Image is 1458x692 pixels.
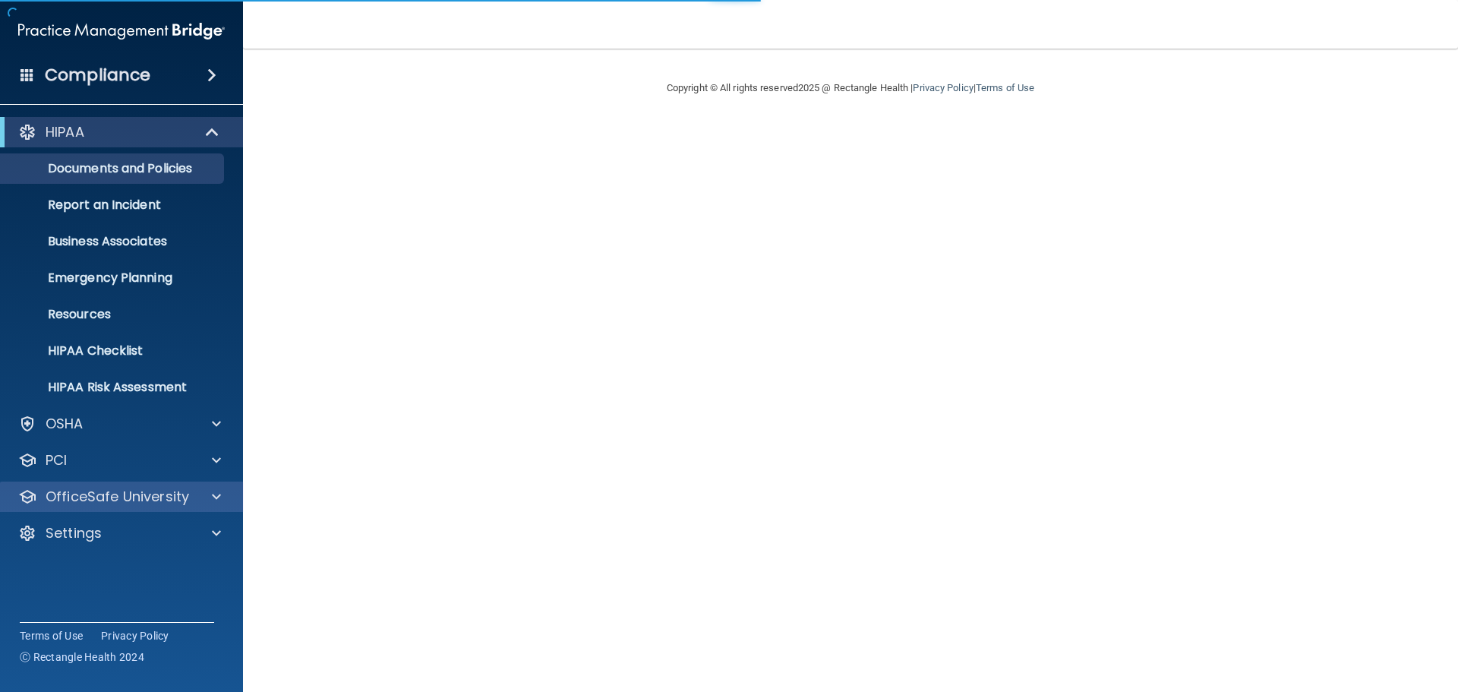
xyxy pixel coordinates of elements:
[46,415,84,433] p: OSHA
[46,488,189,506] p: OfficeSafe University
[20,649,144,665] span: Ⓒ Rectangle Health 2024
[18,488,221,506] a: OfficeSafe University
[573,64,1128,112] div: Copyright © All rights reserved 2025 @ Rectangle Health | |
[18,123,220,141] a: HIPAA
[913,82,973,93] a: Privacy Policy
[976,82,1034,93] a: Terms of Use
[10,161,217,176] p: Documents and Policies
[10,197,217,213] p: Report an Incident
[45,65,150,86] h4: Compliance
[18,16,225,46] img: PMB logo
[46,451,67,469] p: PCI
[46,524,102,542] p: Settings
[46,123,84,141] p: HIPAA
[10,234,217,249] p: Business Associates
[10,270,217,286] p: Emergency Planning
[101,628,169,643] a: Privacy Policy
[18,451,221,469] a: PCI
[18,524,221,542] a: Settings
[10,343,217,359] p: HIPAA Checklist
[20,628,83,643] a: Terms of Use
[18,415,221,433] a: OSHA
[10,380,217,395] p: HIPAA Risk Assessment
[10,307,217,322] p: Resources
